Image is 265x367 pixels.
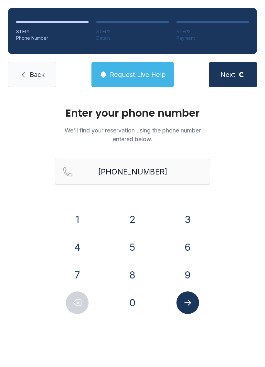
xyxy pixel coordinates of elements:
[176,208,199,231] button: 3
[176,28,249,35] div: STEP 3
[66,291,89,314] button: Delete number
[66,208,89,231] button: 1
[55,108,210,118] h1: Enter your phone number
[55,159,210,185] input: Reservation phone number
[121,236,144,258] button: 5
[176,236,199,258] button: 6
[121,291,144,314] button: 0
[96,28,169,35] div: STEP 2
[55,126,210,143] p: We'll find your reservation using the phone number entered below.
[16,28,89,35] div: STEP 1
[121,208,144,231] button: 2
[110,70,166,79] span: Request Live Help
[176,291,199,314] button: Submit lookup form
[176,264,199,286] button: 9
[121,264,144,286] button: 8
[30,70,45,79] span: Back
[66,264,89,286] button: 7
[66,236,89,258] button: 4
[176,35,249,41] div: Payment
[220,70,235,79] span: Next
[96,35,169,41] div: Details
[16,35,89,41] div: Phone Number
